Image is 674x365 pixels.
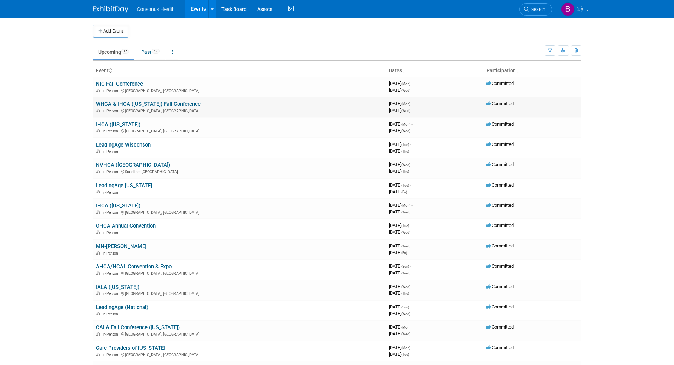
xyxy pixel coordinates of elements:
span: Consonus Health [137,6,175,12]
span: [DATE] [389,209,410,215]
a: Search [519,3,552,16]
span: (Wed) [401,312,410,316]
span: Committed [486,182,514,188]
span: [DATE] [389,101,413,106]
span: In-Person [102,332,120,337]
span: (Mon) [401,102,410,106]
span: - [410,182,411,188]
span: - [411,101,413,106]
span: In-Person [102,109,120,113]
span: Committed [486,101,514,106]
span: (Mon) [401,122,410,126]
span: Committed [486,345,514,350]
span: [DATE] [389,304,411,309]
span: (Thu) [401,149,409,153]
a: OHCA Annual Convention [96,223,156,229]
span: In-Person [102,291,120,296]
span: (Mon) [401,325,410,329]
span: [DATE] [389,223,411,228]
span: (Sun) [401,264,409,268]
span: [DATE] [389,203,413,208]
img: In-Person Event [96,251,100,255]
span: - [411,345,413,350]
div: [GEOGRAPHIC_DATA], [GEOGRAPHIC_DATA] [96,270,383,276]
th: Participation [484,65,581,77]
a: Upcoming17 [93,45,134,59]
span: [DATE] [389,324,413,330]
span: Committed [486,263,514,269]
span: - [410,263,411,269]
span: [DATE] [389,87,410,93]
span: (Thu) [401,291,409,295]
span: (Sun) [401,305,409,309]
span: [DATE] [389,263,411,269]
span: (Wed) [401,271,410,275]
span: [DATE] [389,290,409,296]
a: NVHCA ([GEOGRAPHIC_DATA]) [96,162,170,168]
a: LeadingAge Wisconson [96,142,151,148]
span: (Tue) [401,183,409,187]
a: IHCA ([US_STATE]) [96,203,140,209]
a: Care Providers of [US_STATE] [96,345,165,351]
img: ExhibitDay [93,6,128,13]
span: (Wed) [401,129,410,133]
span: (Tue) [401,353,409,357]
div: [GEOGRAPHIC_DATA], [GEOGRAPHIC_DATA] [96,87,383,93]
span: [DATE] [389,311,410,316]
span: (Mon) [401,82,410,86]
span: [DATE] [389,169,409,174]
img: In-Person Event [96,190,100,194]
th: Event [93,65,386,77]
img: In-Person Event [96,312,100,315]
span: [DATE] [389,108,410,113]
img: In-Person Event [96,109,100,112]
span: [DATE] [389,331,410,336]
a: AHCA/NCAL Convention & Expo [96,263,172,270]
div: [GEOGRAPHIC_DATA], [GEOGRAPHIC_DATA] [96,331,383,337]
a: Sort by Event Name [109,68,112,73]
a: CALA Fall Conference ([US_STATE]) [96,324,180,331]
span: (Wed) [401,285,410,289]
span: (Tue) [401,143,409,147]
span: Committed [486,304,514,309]
span: - [411,162,413,167]
span: In-Person [102,230,120,235]
span: (Wed) [401,163,410,167]
div: [GEOGRAPHIC_DATA], [GEOGRAPHIC_DATA] [96,209,383,215]
span: - [411,243,413,249]
span: [DATE] [389,352,409,357]
span: - [411,324,413,330]
span: 42 [152,49,160,54]
img: In-Person Event [96,210,100,214]
span: Committed [486,243,514,249]
span: [DATE] [389,250,407,255]
img: In-Person Event [96,291,100,295]
span: (Wed) [401,89,410,92]
span: - [411,81,413,86]
th: Dates [386,65,484,77]
span: [DATE] [389,128,410,133]
span: (Fri) [401,251,407,255]
span: Committed [486,284,514,289]
span: (Wed) [401,244,410,248]
span: - [411,284,413,289]
span: (Wed) [401,109,410,113]
span: In-Person [102,210,120,215]
div: [GEOGRAPHIC_DATA], [GEOGRAPHIC_DATA] [96,290,383,296]
span: In-Person [102,129,120,133]
img: In-Person Event [96,149,100,153]
span: Committed [486,162,514,167]
span: In-Person [102,170,120,174]
span: Committed [486,81,514,86]
span: 17 [121,49,129,54]
a: IALA ([US_STATE]) [96,284,139,290]
a: Past42 [136,45,165,59]
span: - [410,304,411,309]
div: Stateline, [GEOGRAPHIC_DATA] [96,169,383,174]
span: (Tue) [401,224,409,228]
img: In-Person Event [96,271,100,275]
span: (Thu) [401,170,409,173]
a: LeadingAge (National) [96,304,148,310]
span: In-Person [102,271,120,276]
span: - [411,203,413,208]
